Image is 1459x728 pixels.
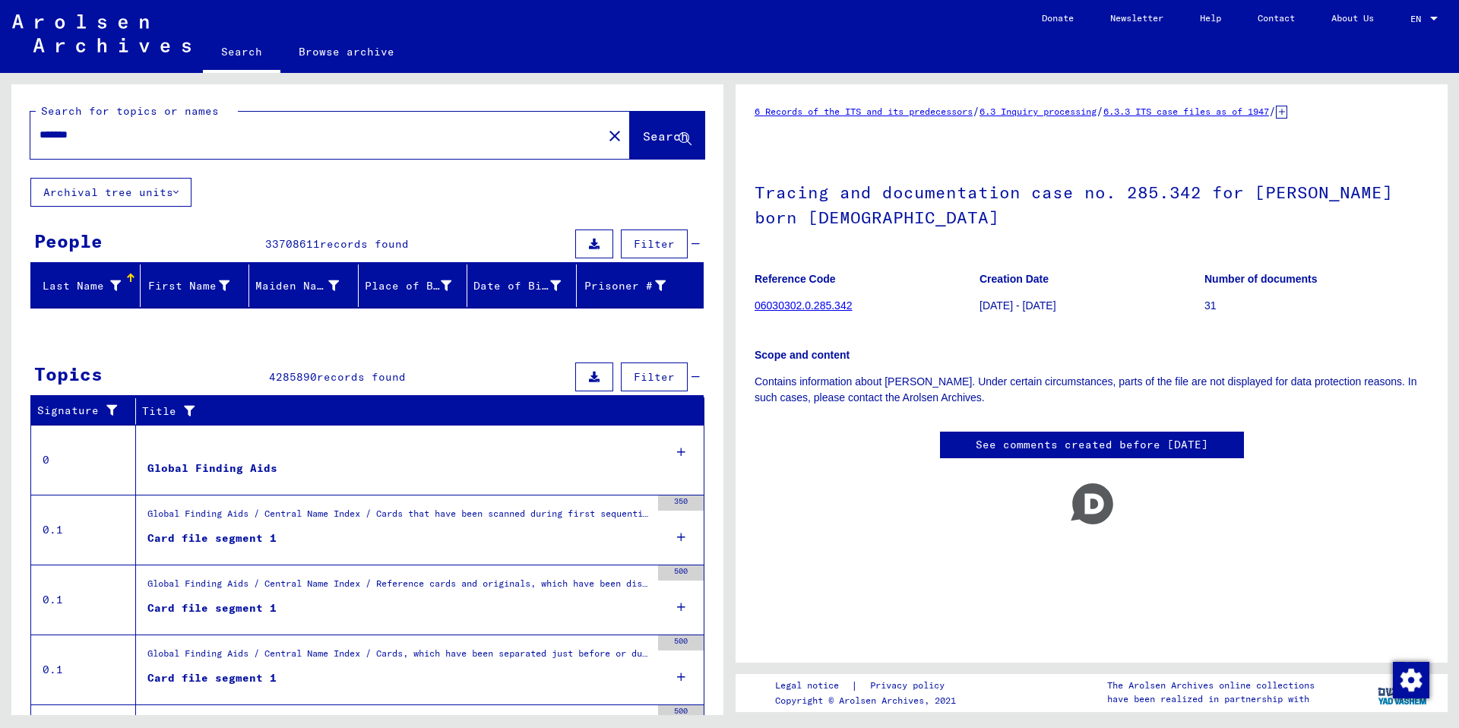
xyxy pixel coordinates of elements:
[30,178,191,207] button: Archival tree units
[1107,692,1315,706] p: have been realized in partnership with
[269,370,317,384] span: 4285890
[643,128,688,144] span: Search
[31,264,141,307] mat-header-cell: Last Name
[858,678,963,694] a: Privacy policy
[12,14,191,52] img: Arolsen_neg.svg
[34,360,103,388] div: Topics
[600,120,630,150] button: Clear
[147,577,650,598] div: Global Finding Aids / Central Name Index / Reference cards and originals, which have been discove...
[1393,662,1429,698] img: Change consent
[980,273,1049,285] b: Creation Date
[147,647,650,668] div: Global Finding Aids / Central Name Index / Cards, which have been separated just before or during...
[142,399,689,423] div: Title
[973,104,980,118] span: /
[37,274,140,298] div: Last Name
[317,370,406,384] span: records found
[1204,298,1429,314] p: 31
[147,274,249,298] div: First Name
[473,278,561,294] div: Date of Birth
[147,461,277,476] div: Global Finding Aids
[606,127,624,145] mat-icon: close
[365,278,452,294] div: Place of Birth
[37,399,139,423] div: Signature
[249,264,359,307] mat-header-cell: Maiden Name
[658,495,704,511] div: 350
[658,565,704,581] div: 500
[31,425,136,495] td: 0
[755,374,1429,406] p: Contains information about [PERSON_NAME]. Under certain circumstances, parts of the file are not ...
[634,237,675,251] span: Filter
[147,507,650,528] div: Global Finding Aids / Central Name Index / Cards that have been scanned during first sequential m...
[1269,104,1276,118] span: /
[41,104,219,118] mat-label: Search for topics or names
[1410,14,1427,24] span: EN
[203,33,280,73] a: Search
[775,694,963,707] p: Copyright © Arolsen Archives, 2021
[980,106,1097,117] a: 6.3 Inquiry processing
[147,530,277,546] div: Card file segment 1
[255,278,339,294] div: Maiden Name
[34,227,103,255] div: People
[320,237,409,251] span: records found
[31,495,136,565] td: 0.1
[280,33,413,70] a: Browse archive
[980,298,1204,314] p: [DATE] - [DATE]
[37,278,121,294] div: Last Name
[634,370,675,384] span: Filter
[1103,106,1269,117] a: 6.3.3 ITS case files as of 1947
[1097,104,1103,118] span: /
[621,229,688,258] button: Filter
[583,278,666,294] div: Prisoner #
[583,274,685,298] div: Prisoner #
[1375,673,1432,711] img: yv_logo.png
[755,273,836,285] b: Reference Code
[658,705,704,720] div: 500
[621,362,688,391] button: Filter
[577,264,704,307] mat-header-cell: Prisoner #
[755,349,850,361] b: Scope and content
[467,264,577,307] mat-header-cell: Date of Birth
[147,670,277,686] div: Card file segment 1
[255,274,358,298] div: Maiden Name
[775,678,963,694] div: |
[976,437,1208,453] a: See comments created before [DATE]
[265,237,320,251] span: 33708611
[147,600,277,616] div: Card file segment 1
[755,106,973,117] a: 6 Records of the ITS and its predecessors
[658,635,704,650] div: 500
[755,299,852,312] a: 06030302.0.285.342
[31,635,136,704] td: 0.1
[630,112,704,159] button: Search
[359,264,468,307] mat-header-cell: Place of Birth
[1204,273,1318,285] b: Number of documents
[147,278,230,294] div: First Name
[1107,679,1315,692] p: The Arolsen Archives online collections
[775,678,851,694] a: Legal notice
[37,403,124,419] div: Signature
[141,264,250,307] mat-header-cell: First Name
[473,274,580,298] div: Date of Birth
[142,404,674,419] div: Title
[31,565,136,635] td: 0.1
[365,274,471,298] div: Place of Birth
[755,157,1429,249] h1: Tracing and documentation case no. 285.342 for [PERSON_NAME] born [DEMOGRAPHIC_DATA]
